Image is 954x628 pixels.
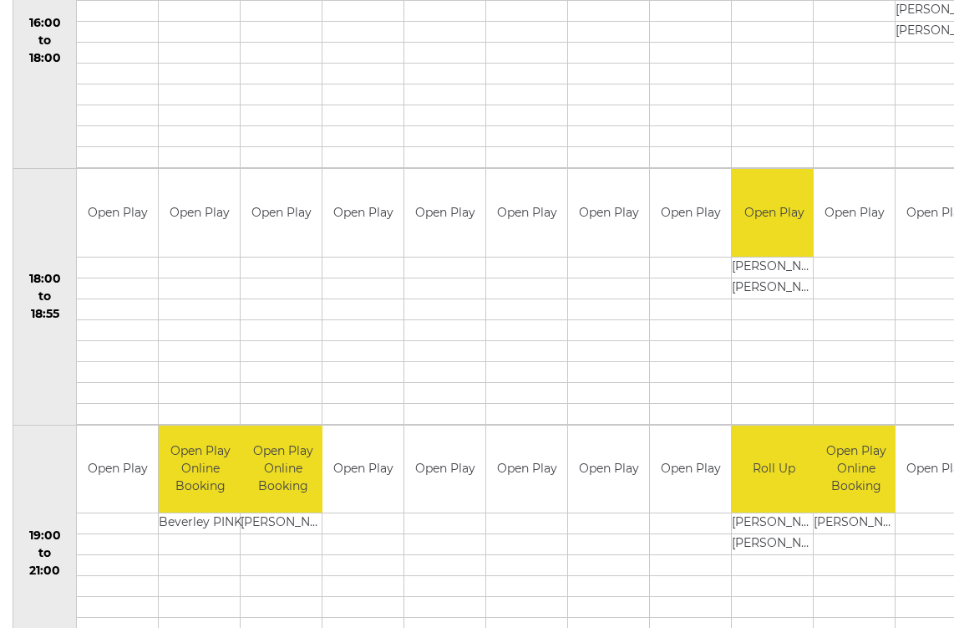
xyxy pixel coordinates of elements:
td: Open Play Online Booking [814,426,898,513]
td: 18:00 to 18:55 [13,169,77,426]
td: Open Play [77,169,158,257]
td: [PERSON_NAME] [241,513,325,534]
td: [PERSON_NAME] [732,534,816,555]
td: [PERSON_NAME] [732,257,816,278]
td: Open Play [404,426,485,513]
td: Open Play [404,169,485,257]
td: Beverley PINK [159,513,242,534]
td: Roll Up [732,426,816,513]
td: Open Play [732,169,816,257]
td: Open Play [77,426,158,513]
td: Open Play Online Booking [241,426,325,513]
td: Open Play [241,169,322,257]
td: Open Play [322,426,403,513]
td: [PERSON_NAME] [732,278,816,299]
td: Open Play [650,426,731,513]
td: Open Play [486,426,567,513]
td: Open Play [568,426,649,513]
td: Open Play [486,169,567,257]
td: Open Play [159,169,240,257]
td: Open Play [814,169,895,257]
td: Open Play [322,169,403,257]
td: Open Play Online Booking [159,426,242,513]
td: [PERSON_NAME] [814,513,898,534]
td: Open Play [568,169,649,257]
td: Open Play [650,169,731,257]
td: [PERSON_NAME] [732,513,816,534]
